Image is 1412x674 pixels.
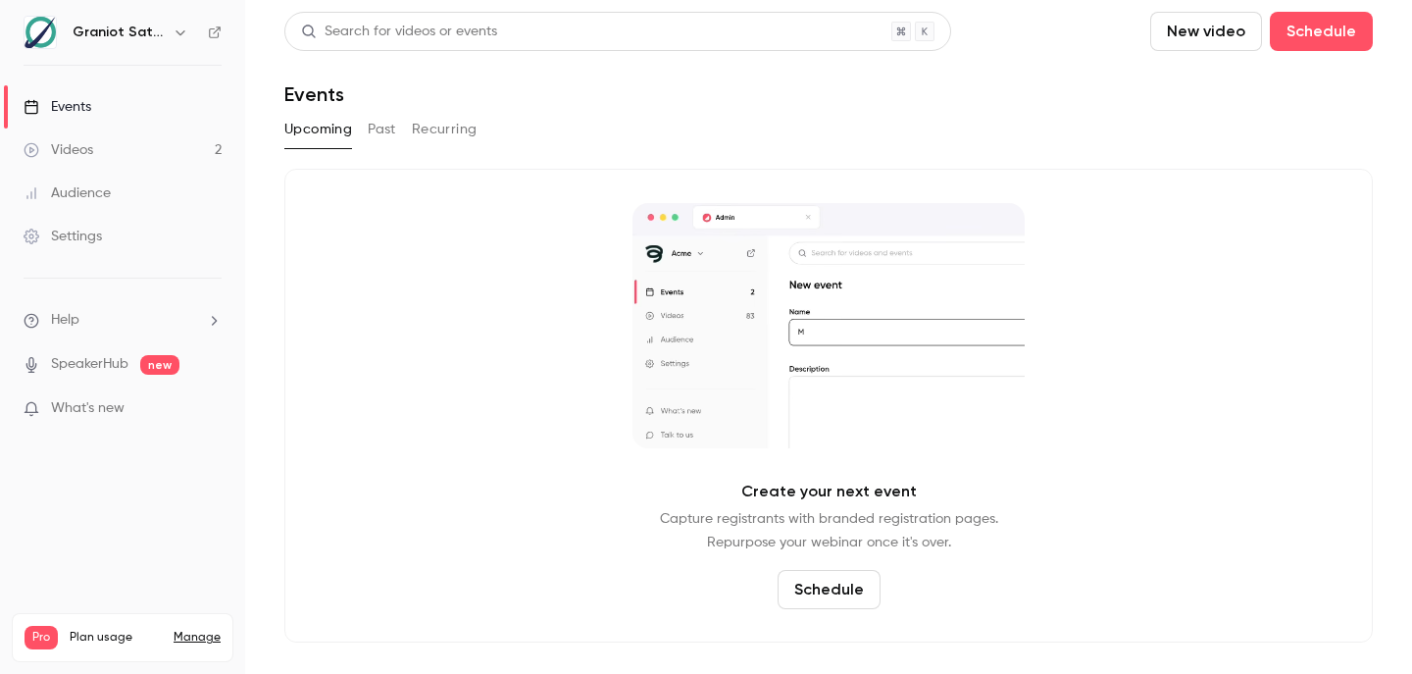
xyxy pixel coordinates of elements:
[198,400,222,418] iframe: Noticeable Trigger
[140,355,179,375] span: new
[741,480,917,503] p: Create your next event
[1270,12,1373,51] button: Schedule
[660,507,998,554] p: Capture registrants with branded registration pages. Repurpose your webinar once it's over.
[25,17,56,48] img: Graniot Satellite Technologies SL
[368,114,396,145] button: Past
[51,310,79,331] span: Help
[73,23,165,42] h6: Graniot Satellite Technologies SL
[284,114,352,145] button: Upcoming
[25,626,58,649] span: Pro
[412,114,478,145] button: Recurring
[24,310,222,331] li: help-dropdown-opener
[51,398,125,419] span: What's new
[24,227,102,246] div: Settings
[1150,12,1262,51] button: New video
[778,570,881,609] button: Schedule
[70,630,162,646] span: Plan usage
[24,183,111,203] div: Audience
[51,354,128,375] a: SpeakerHub
[24,97,91,117] div: Events
[174,630,221,646] a: Manage
[284,82,344,106] h1: Events
[301,22,497,42] div: Search for videos or events
[24,140,93,160] div: Videos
